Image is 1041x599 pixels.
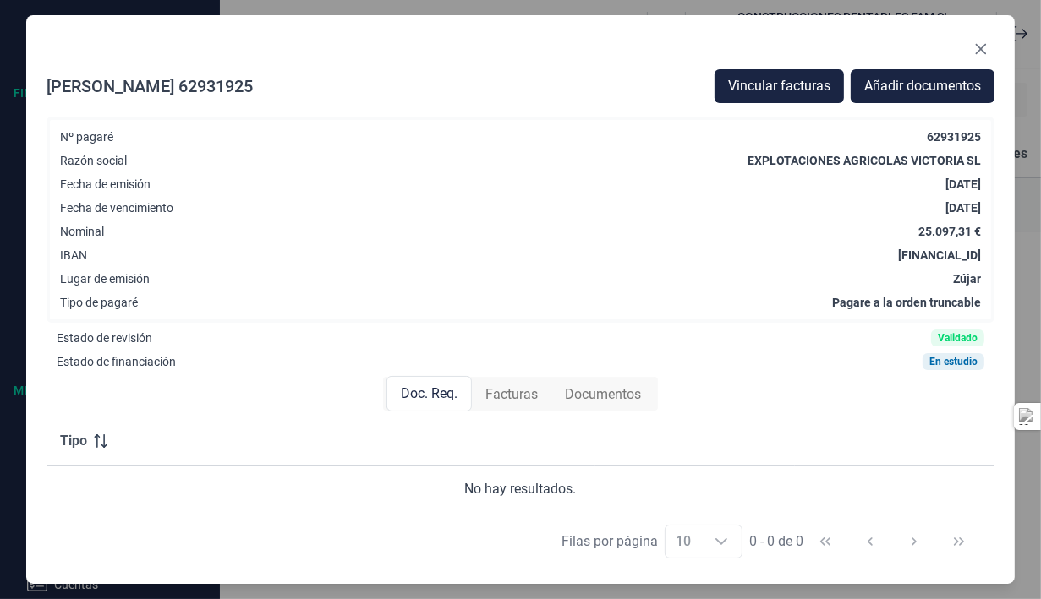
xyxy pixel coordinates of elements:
span: Facturas [485,384,538,405]
div: [PERSON_NAME] 62931925 [47,74,253,98]
div: Documentos [551,378,655,411]
div: Tipo de pagaré [60,296,138,309]
div: Choose [701,525,742,558]
span: Vincular facturas [728,76,830,96]
div: EXPLOTACIONES AGRICOLAS VICTORIA SL [748,154,981,167]
div: Nº pagaré [60,130,113,144]
button: Añadir documentos [851,69,994,103]
div: Fecha de vencimiento [60,201,173,215]
div: Validado [938,333,978,343]
div: IBAN [60,248,87,262]
button: Close [967,35,994,63]
span: Documentos [565,384,641,405]
button: Vincular facturas [715,69,844,103]
div: Fecha de emisión [60,177,151,191]
span: Tipo [60,431,87,451]
div: No hay resultados. [60,479,981,499]
span: Añadir documentos [864,76,981,96]
span: 0 - 0 de 0 [749,535,803,548]
div: [DATE] [945,177,981,191]
button: Previous Page [850,521,890,562]
div: [DATE] [945,201,981,215]
div: Lugar de emisión [60,272,150,286]
div: Estado de revisión [57,331,152,345]
div: Doc. Req. [386,376,472,411]
span: Doc. Req. [401,384,457,404]
div: 62931925 [927,130,981,144]
div: Nominal [60,225,104,238]
div: [FINANCIAL_ID] [898,248,981,262]
button: Next Page [894,521,934,562]
div: Razón social [60,154,127,167]
button: Last Page [939,521,979,562]
div: Facturas [472,378,551,411]
div: Estado de financiación [57,355,176,368]
div: Pagare a la orden truncable [832,296,981,309]
div: Filas por página [562,531,658,552]
button: First Page [805,521,846,562]
div: En estudio [929,357,978,367]
div: Zújar [953,272,981,286]
div: 25.097,31 € [918,225,981,238]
